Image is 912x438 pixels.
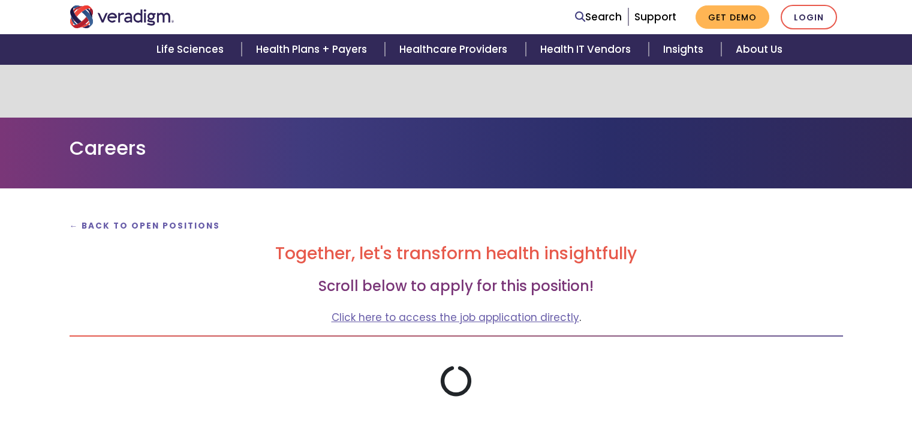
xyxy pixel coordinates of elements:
[575,9,622,25] a: Search
[70,244,843,264] h2: Together, let's transform health insightfully
[70,278,843,295] h3: Scroll below to apply for this position!
[70,137,843,160] h1: Careers
[70,310,843,326] p: .
[70,220,221,232] a: ← Back to Open Positions
[70,5,174,28] img: Veradigm logo
[721,34,797,65] a: About Us
[385,34,525,65] a: Healthcare Providers
[526,34,649,65] a: Health IT Vendors
[142,34,242,65] a: Life Sciences
[649,34,721,65] a: Insights
[696,5,769,29] a: Get Demo
[242,34,385,65] a: Health Plans + Payers
[332,310,579,325] a: Click here to access the job application directly
[634,10,676,24] a: Support
[781,5,837,29] a: Login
